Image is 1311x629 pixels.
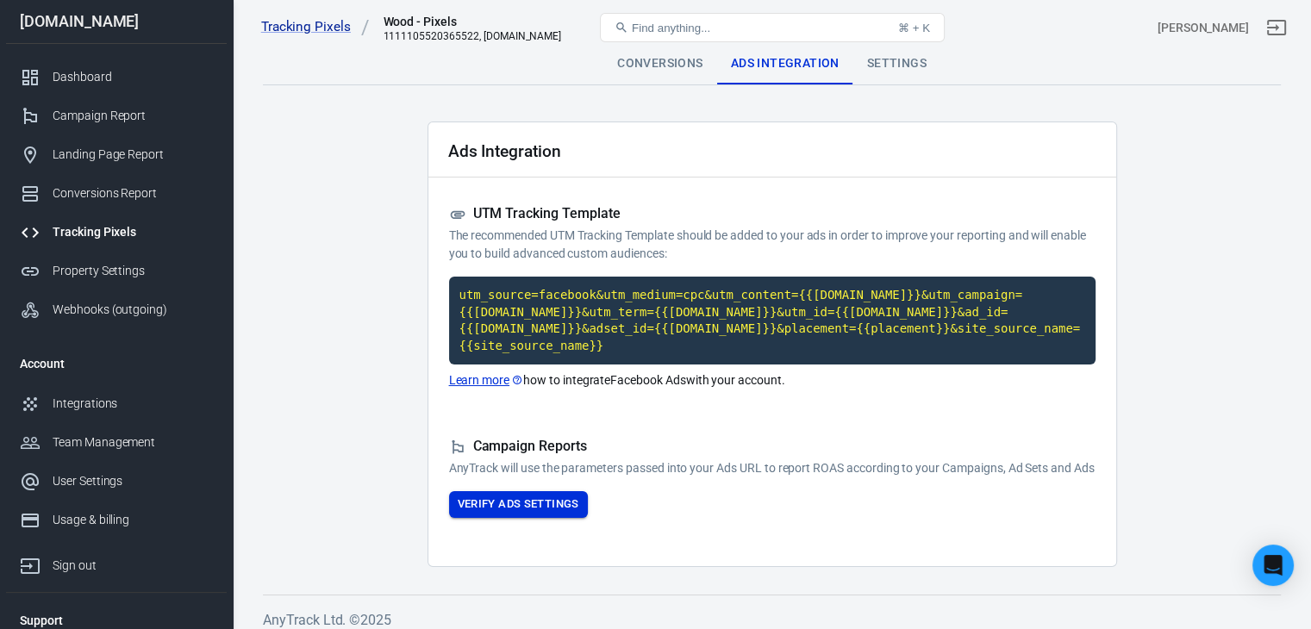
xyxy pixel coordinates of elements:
[53,511,213,529] div: Usage & billing
[632,22,710,34] span: Find anything...
[449,205,1096,223] h5: UTM Tracking Template
[53,262,213,280] div: Property Settings
[853,43,940,84] div: Settings
[53,184,213,202] div: Conversions Report
[6,343,227,384] li: Account
[53,68,213,86] div: Dashboard
[53,301,213,319] div: Webhooks (outgoing)
[449,491,588,518] button: Verify Ads Settings
[449,438,1096,456] h5: Campaign Reports
[261,18,370,36] a: Tracking Pixels
[6,97,227,135] a: Campaign Report
[898,22,930,34] div: ⌘ + K
[53,107,213,125] div: Campaign Report
[1256,7,1297,48] a: Sign out
[6,174,227,213] a: Conversions Report
[449,459,1096,477] p: AnyTrack will use the parameters passed into your Ads URL to report ROAS according to your Campai...
[53,557,213,575] div: Sign out
[449,371,524,389] a: Learn more
[1252,545,1294,586] div: Open Intercom Messenger
[6,14,227,29] div: [DOMAIN_NAME]
[717,43,853,84] div: Ads Integration
[6,213,227,252] a: Tracking Pixels
[6,290,227,329] a: Webhooks (outgoing)
[600,13,945,42] button: Find anything...⌘ + K
[6,135,227,174] a: Landing Page Report
[449,371,1096,389] p: how to integrate Facebook Ads with your account.
[6,384,227,423] a: Integrations
[6,501,227,539] a: Usage & billing
[6,539,227,585] a: Sign out
[449,227,1096,263] p: The recommended UTM Tracking Template should be added to your ads in order to improve your report...
[603,43,716,84] div: Conversions
[6,462,227,501] a: User Settings
[53,472,213,490] div: User Settings
[53,223,213,241] div: Tracking Pixels
[53,395,213,413] div: Integrations
[1158,19,1249,37] div: Account id: w1td9fp5
[6,252,227,290] a: Property Settings
[449,277,1096,364] code: Click to copy
[53,146,213,164] div: Landing Page Report
[383,30,561,42] div: 1111105520365522, jakewoodshop.com
[53,433,213,452] div: Team Management
[448,142,561,160] h2: Ads Integration
[6,423,227,462] a: Team Management
[6,58,227,97] a: Dashboard
[383,13,555,30] div: Wood - Pixels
